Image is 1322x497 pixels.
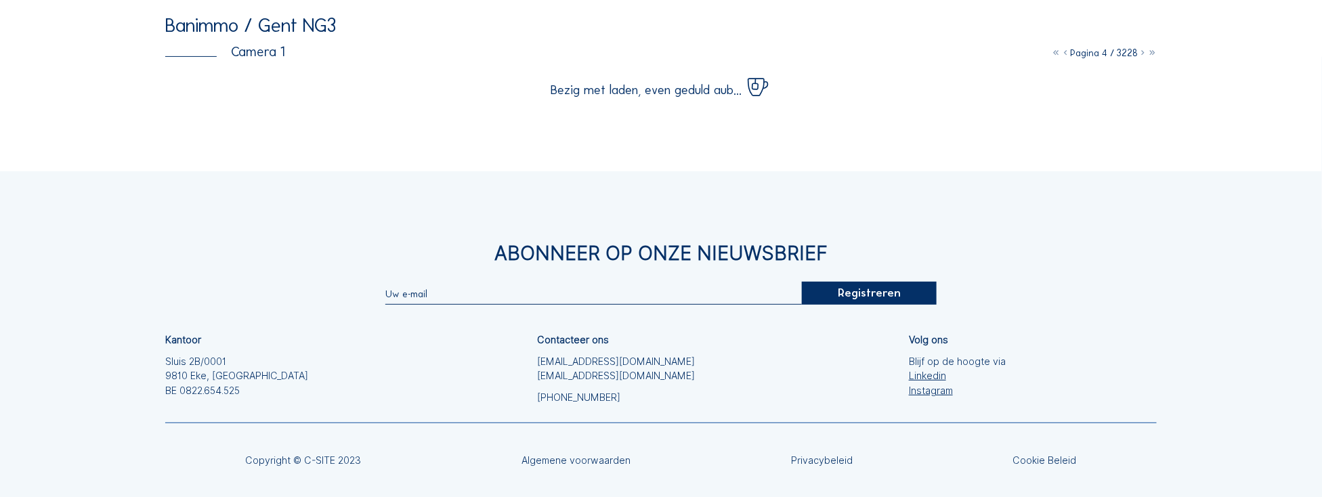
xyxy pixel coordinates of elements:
[909,354,1006,397] div: Blijf op de hoogte via
[537,335,609,345] div: Contacteer ons
[521,456,631,465] a: Algemene voorwaarden
[791,456,853,465] a: Privacybeleid
[537,368,695,383] a: [EMAIL_ADDRESS][DOMAIN_NAME]
[165,16,337,36] div: Banimmo / Gent NG3
[245,456,361,465] div: Copyright © C-SITE 2023
[537,354,695,368] a: [EMAIL_ADDRESS][DOMAIN_NAME]
[1070,47,1138,59] span: Pagina 4 / 3228
[165,244,1157,263] div: Abonneer op onze nieuwsbrief
[909,335,948,345] div: Volg ons
[537,390,695,404] a: [PHONE_NUMBER]
[551,84,742,97] span: Bezig met laden, even geduld aub...
[165,354,308,397] div: Sluis 2B/0001 9810 Eke, [GEOGRAPHIC_DATA] BE 0822.654.525
[1013,456,1077,465] a: Cookie Beleid
[802,282,937,305] div: Registreren
[165,335,201,345] div: Kantoor
[909,368,1006,383] a: Linkedin
[165,45,286,58] div: Camera 1
[909,383,1006,397] a: Instagram
[385,288,802,300] input: Uw e-mail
